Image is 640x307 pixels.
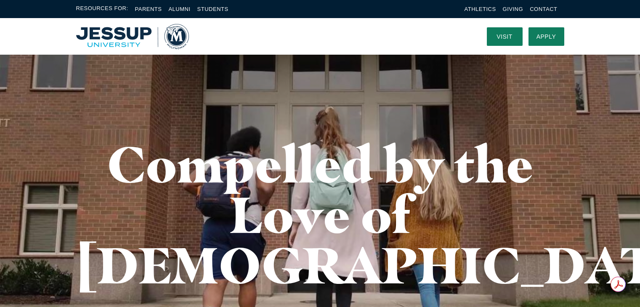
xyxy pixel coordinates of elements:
[76,24,189,49] img: Multnomah University Logo
[168,6,190,12] a: Alumni
[76,24,189,49] a: Home
[503,6,523,12] a: Giving
[197,6,228,12] a: Students
[487,27,523,46] a: Visit
[465,6,496,12] a: Athletics
[76,4,128,14] span: Resources For:
[530,6,557,12] a: Contact
[76,139,564,290] h1: Compelled by the Love of [DEMOGRAPHIC_DATA]
[135,6,162,12] a: Parents
[528,27,564,46] a: Apply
